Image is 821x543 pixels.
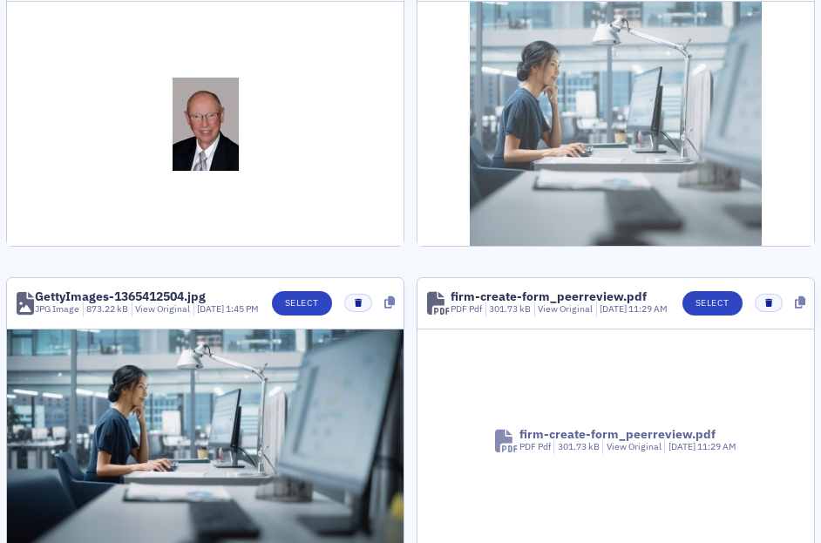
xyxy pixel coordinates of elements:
[485,302,532,316] div: 301.73 kB
[600,302,628,315] span: [DATE]
[668,440,697,452] span: [DATE]
[135,302,190,315] a: View Original
[451,302,482,316] div: PDF Pdf
[226,302,259,315] span: 1:45 PM
[519,440,551,454] div: PDF Pdf
[519,428,716,440] div: firm-create-form_peerreview.pdf
[272,291,332,316] button: Select
[697,440,736,452] span: 11:29 AM
[538,302,593,315] a: View Original
[628,302,668,315] span: 11:29 AM
[682,291,743,316] button: Select
[197,302,226,315] span: [DATE]
[35,302,79,316] div: JPG Image
[553,440,600,454] div: 301.73 kB
[451,290,647,302] div: firm-create-form_peerreview.pdf
[35,290,206,302] div: GettyImages-1365412504.jpg
[83,302,129,316] div: 873.22 kB
[607,440,662,452] a: View Original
